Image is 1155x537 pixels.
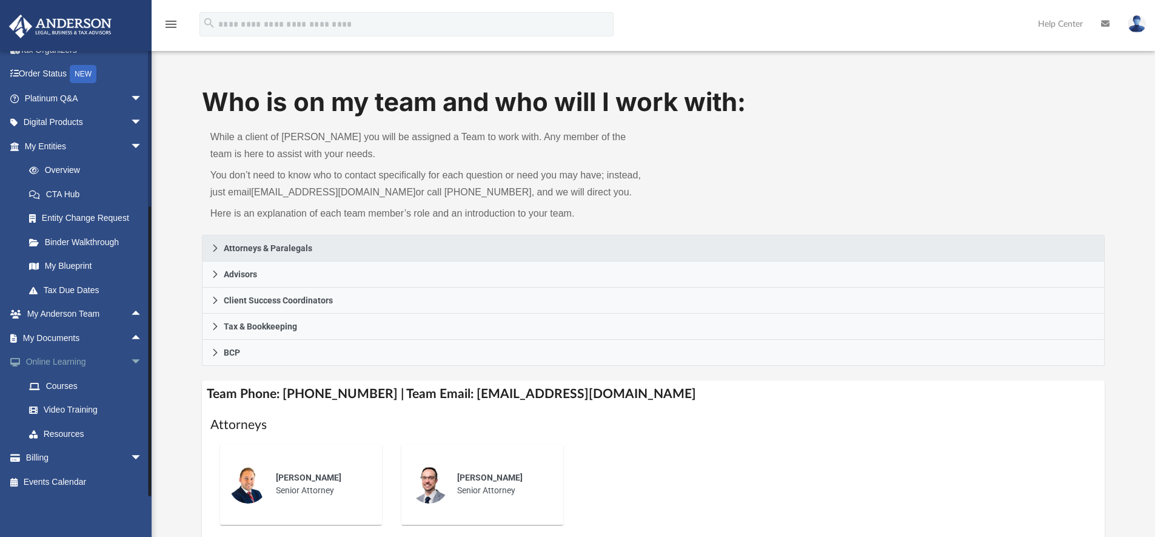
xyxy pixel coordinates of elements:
[202,84,1105,120] h1: Who is on my team and who will I work with:
[130,350,155,375] span: arrow_drop_down
[224,322,297,331] span: Tax & Bookkeeping
[8,110,161,135] a: Digital Productsarrow_drop_down
[210,416,1097,434] h1: Attorneys
[202,380,1105,408] h4: Team Phone: [PHONE_NUMBER] | Team Email: [EMAIL_ADDRESS][DOMAIN_NAME]
[457,473,523,482] span: [PERSON_NAME]
[17,182,161,206] a: CTA Hub
[210,205,645,222] p: Here is an explanation of each team member’s role and an introduction to your team.
[276,473,341,482] span: [PERSON_NAME]
[8,302,155,326] a: My Anderson Teamarrow_drop_up
[17,422,161,446] a: Resources
[8,446,161,470] a: Billingarrow_drop_down
[410,465,449,504] img: thumbnail
[224,244,312,252] span: Attorneys & Paralegals
[164,17,178,32] i: menu
[70,65,96,83] div: NEW
[202,340,1105,366] a: BCP
[8,86,161,110] a: Platinum Q&Aarrow_drop_down
[1128,15,1146,33] img: User Pic
[267,463,373,505] div: Senior Attorney
[202,262,1105,288] a: Advisors
[17,230,161,254] a: Binder Walkthrough
[5,15,115,38] img: Anderson Advisors Platinum Portal
[203,16,216,30] i: search
[202,288,1105,314] a: Client Success Coordinators
[130,110,155,135] span: arrow_drop_down
[17,374,161,398] a: Courses
[251,187,415,197] a: [EMAIL_ADDRESS][DOMAIN_NAME]
[229,465,267,504] img: thumbnail
[449,463,555,505] div: Senior Attorney
[130,86,155,111] span: arrow_drop_down
[210,167,645,201] p: You don’t need to know who to contact specifically for each question or need you may have; instea...
[202,314,1105,340] a: Tax & Bookkeeping
[17,158,161,183] a: Overview
[17,254,155,279] a: My Blueprint
[202,235,1105,262] a: Attorneys & Paralegals
[8,326,155,350] a: My Documentsarrow_drop_up
[8,350,161,374] a: Online Learningarrow_drop_down
[130,446,155,471] span: arrow_drop_down
[8,134,161,158] a: My Entitiesarrow_drop_down
[224,348,240,357] span: BCP
[224,270,257,279] span: Advisors
[17,278,161,302] a: Tax Due Dates
[8,62,161,87] a: Order StatusNEW
[130,134,155,159] span: arrow_drop_down
[130,302,155,327] span: arrow_drop_up
[210,129,645,163] p: While a client of [PERSON_NAME] you will be assigned a Team to work with. Any member of the team ...
[17,206,161,231] a: Entity Change Request
[130,326,155,351] span: arrow_drop_up
[164,23,178,32] a: menu
[224,296,333,305] span: Client Success Coordinators
[8,470,161,494] a: Events Calendar
[17,398,155,422] a: Video Training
